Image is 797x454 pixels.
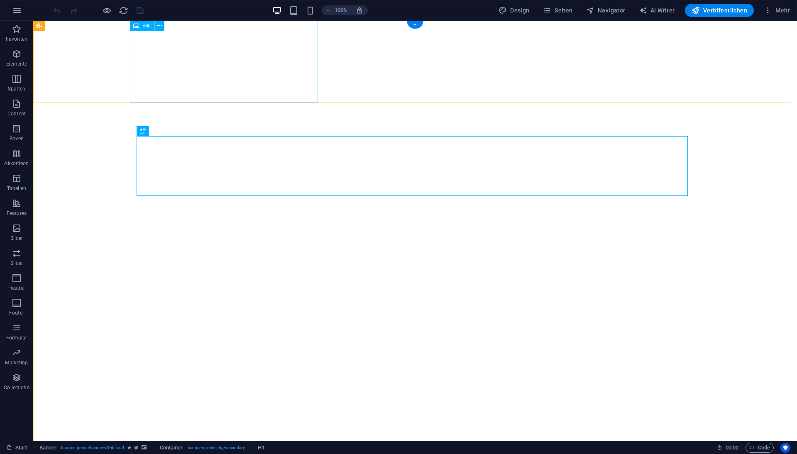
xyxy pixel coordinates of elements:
[583,4,629,17] button: Navigator
[543,6,573,15] span: Seiten
[7,110,26,117] p: Content
[6,334,27,341] p: Formular
[322,5,351,15] button: 100%
[5,359,28,366] p: Marketing
[495,4,533,17] div: Design (Strg+Alt+Y)
[746,443,774,453] button: Code
[356,7,363,14] i: Bei Größenänderung Zoomstufe automatisch an das gewählte Gerät anpassen.
[102,5,112,15] button: Klicke hier, um den Vorschau-Modus zu verlassen
[6,61,27,67] p: Elemente
[118,5,128,15] button: reload
[10,135,24,142] p: Boxen
[7,210,27,217] p: Features
[119,6,128,15] i: Seite neu laden
[540,4,576,17] button: Seiten
[499,6,530,15] span: Design
[9,310,24,316] p: Footer
[731,444,733,451] span: :
[142,23,151,28] span: Bild
[749,443,770,453] span: Code
[692,6,747,15] span: Veröffentlichen
[186,443,245,453] span: . banner-content .bg-secondary
[334,5,347,15] h6: 100%
[4,160,29,167] p: Akkordeon
[8,85,25,92] p: Spalten
[134,445,138,450] i: Dieses Element ist ein anpassbares Preset
[8,285,25,291] p: Header
[764,6,790,15] span: Mehr
[685,4,754,17] button: Veröffentlichen
[639,6,675,15] span: AI Writer
[39,443,265,453] nav: breadcrumb
[717,443,739,453] h6: Session-Zeit
[142,445,147,450] i: Element verfügt über einen Hintergrund
[760,4,793,17] button: Mehr
[780,443,790,453] button: Usercentrics
[636,4,678,17] button: AI Writer
[726,443,738,453] span: 00 00
[160,443,183,453] span: Klick zum Auswählen. Doppelklick zum Bearbeiten
[10,260,23,266] p: Slider
[10,235,23,242] p: Bilder
[586,6,626,15] span: Navigator
[7,185,26,192] p: Tabellen
[4,384,29,391] p: Collections
[407,21,423,29] div: +
[127,445,131,450] i: Element enthält eine Animation
[258,443,264,453] span: Klick zum Auswählen. Doppelklick zum Bearbeiten
[7,443,27,453] a: Klick, um Auswahl aufzuheben. Doppelklick öffnet Seitenverwaltung
[6,36,27,42] p: Favoriten
[39,443,57,453] span: Klick zum Auswählen. Doppelklick zum Bearbeiten
[495,4,533,17] button: Design
[60,443,124,453] span: . banner .preset-banner-v3-default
